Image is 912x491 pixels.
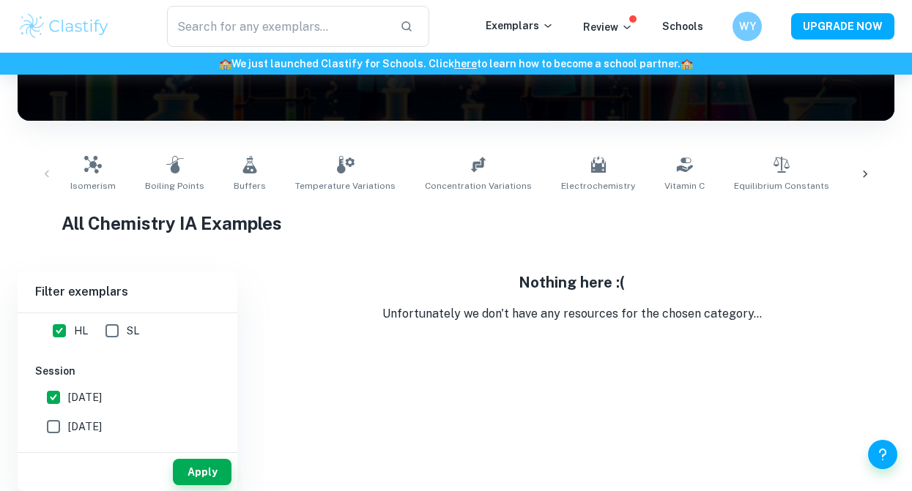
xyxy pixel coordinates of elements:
[68,389,102,405] span: [DATE]
[249,305,894,323] p: Unfortunately we don't have any resources for the chosen category...
[454,58,477,70] a: here
[3,56,909,72] h6: We just launched Clastify for Schools. Click to learn how to become a school partner.
[791,13,894,40] button: UPGRADE NOW
[234,179,266,192] span: Buffers
[486,18,554,34] p: Exemplars
[18,12,111,41] img: Clastify logo
[583,19,633,35] p: Review
[733,12,762,41] button: WY
[74,323,88,339] span: HL
[145,179,204,192] span: Boiling Points
[70,179,116,192] span: Isomerism
[127,323,139,339] span: SL
[35,363,220,379] h6: Session
[561,179,635,192] span: Electrochemistry
[425,179,532,192] span: Concentration Variations
[62,210,850,236] h1: All Chemistry IA Examples
[167,6,388,47] input: Search for any exemplars...
[173,459,231,485] button: Apply
[868,440,897,469] button: Help and Feedback
[662,20,703,32] a: Schools
[664,179,705,192] span: Vitamin C
[739,18,756,34] h6: WY
[68,419,102,435] span: [DATE]
[734,179,829,192] span: Equilibrium Constants
[219,58,231,70] span: 🏫
[249,271,894,293] h5: Nothing here :(
[18,271,237,312] h6: Filter exemplars
[295,179,396,192] span: Temperature Variations
[681,58,693,70] span: 🏫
